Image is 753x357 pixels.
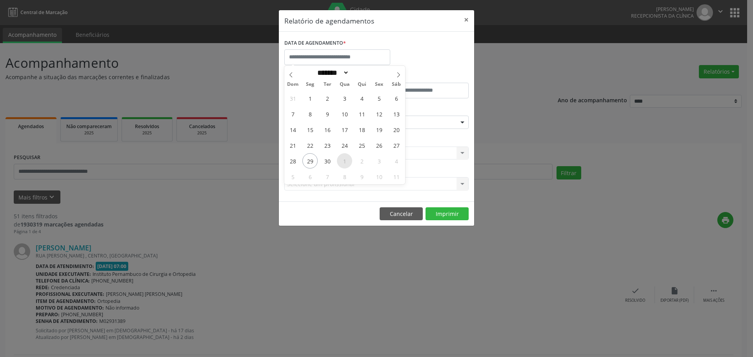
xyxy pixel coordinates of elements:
span: Setembro 12, 2025 [371,106,387,121]
span: Setembro 1, 2025 [302,91,318,106]
span: Setembro 7, 2025 [285,106,300,121]
span: Outubro 1, 2025 [337,153,352,169]
span: Setembro 28, 2025 [285,153,300,169]
select: Month [315,69,349,77]
span: Setembro 16, 2025 [320,122,335,137]
span: Outubro 5, 2025 [285,169,300,184]
span: Outubro 3, 2025 [371,153,387,169]
span: Setembro 21, 2025 [285,138,300,153]
span: Setembro 9, 2025 [320,106,335,121]
span: Setembro 15, 2025 [302,122,318,137]
span: Outubro 2, 2025 [354,153,369,169]
span: Setembro 22, 2025 [302,138,318,153]
input: Year [349,69,375,77]
span: Setembro 30, 2025 [320,153,335,169]
span: Setembro 2, 2025 [320,91,335,106]
span: Outubro 9, 2025 [354,169,369,184]
button: Close [458,10,474,29]
span: Outubro 7, 2025 [320,169,335,184]
span: Setembro 3, 2025 [337,91,352,106]
span: Sex [371,82,388,87]
label: ATÉ [378,71,469,83]
button: Cancelar [380,207,423,221]
span: Setembro 20, 2025 [389,122,404,137]
span: Setembro 14, 2025 [285,122,300,137]
span: Setembro 18, 2025 [354,122,369,137]
span: Setembro 25, 2025 [354,138,369,153]
span: Setembro 5, 2025 [371,91,387,106]
span: Agosto 31, 2025 [285,91,300,106]
label: DATA DE AGENDAMENTO [284,37,346,49]
span: Outubro 11, 2025 [389,169,404,184]
span: Dom [284,82,302,87]
span: Seg [302,82,319,87]
span: Qua [336,82,353,87]
span: Setembro 8, 2025 [302,106,318,121]
span: Setembro 24, 2025 [337,138,352,153]
span: Setembro 26, 2025 [371,138,387,153]
span: Outubro 4, 2025 [389,153,404,169]
span: Outubro 6, 2025 [302,169,318,184]
span: Setembro 27, 2025 [389,138,404,153]
span: Outubro 8, 2025 [337,169,352,184]
span: Setembro 23, 2025 [320,138,335,153]
span: Setembro 17, 2025 [337,122,352,137]
span: Setembro 11, 2025 [354,106,369,121]
span: Sáb [388,82,405,87]
span: Setembro 10, 2025 [337,106,352,121]
span: Qui [353,82,371,87]
span: Outubro 10, 2025 [371,169,387,184]
span: Setembro 4, 2025 [354,91,369,106]
span: Setembro 19, 2025 [371,122,387,137]
button: Imprimir [426,207,469,221]
span: Setembro 13, 2025 [389,106,404,121]
span: Ter [319,82,336,87]
span: Setembro 29, 2025 [302,153,318,169]
h5: Relatório de agendamentos [284,16,374,26]
span: Setembro 6, 2025 [389,91,404,106]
